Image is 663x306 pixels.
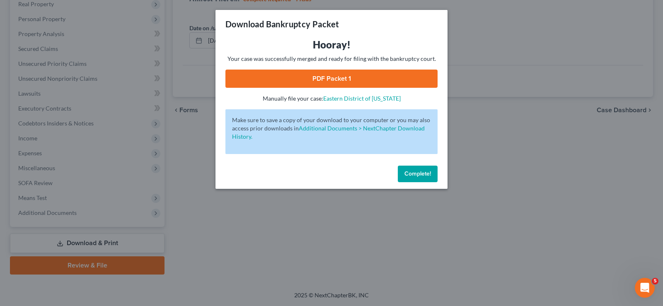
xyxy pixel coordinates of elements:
span: Complete! [404,170,431,177]
span: 5 [652,278,658,284]
a: PDF Packet 1 [225,70,438,88]
a: Eastern District of [US_STATE] [323,95,401,102]
p: Your case was successfully merged and ready for filing with the bankruptcy court. [225,55,438,63]
h3: Download Bankruptcy Packet [225,18,339,30]
h3: Hooray! [225,38,438,51]
a: Additional Documents > NextChapter Download History. [232,125,425,140]
iframe: Intercom live chat [635,278,655,298]
p: Manually file your case: [225,94,438,103]
button: Complete! [398,166,438,182]
p: Make sure to save a copy of your download to your computer or you may also access prior downloads in [232,116,431,141]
